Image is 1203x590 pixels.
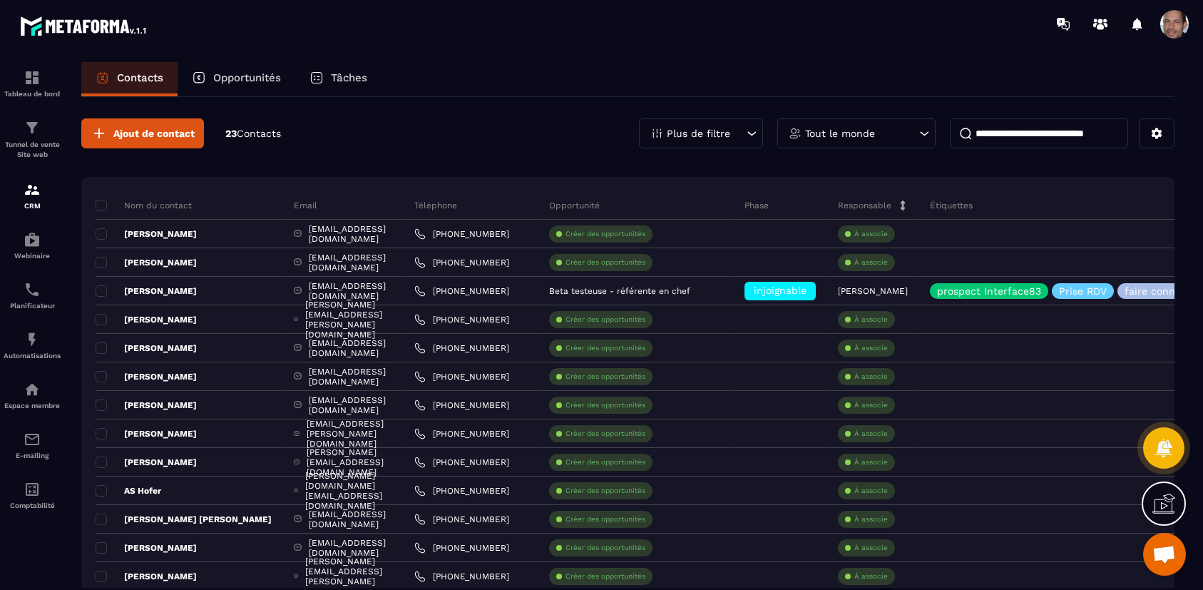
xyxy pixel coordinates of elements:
a: schedulerschedulerPlanificateur [4,270,61,320]
a: [PHONE_NUMBER] [414,485,509,497]
p: Créer des opportunités [565,429,645,439]
img: formation [24,69,41,86]
p: Comptabilité [4,502,61,509]
img: automations [24,231,41,248]
p: AS Hofer [96,485,161,497]
p: Créer des opportunités [565,457,645,467]
p: Créer des opportunités [565,258,645,268]
a: accountantaccountantComptabilité [4,470,61,520]
p: Opportunités [213,71,281,84]
a: [PHONE_NUMBER] [414,342,509,354]
p: Tout le monde [805,128,875,138]
p: CRM [4,202,61,210]
p: Créer des opportunités [565,543,645,553]
p: Automatisations [4,352,61,360]
p: Créer des opportunités [565,229,645,239]
p: Prise RDV [1059,286,1107,296]
p: Planificateur [4,302,61,310]
p: E-mailing [4,452,61,459]
p: Espace membre [4,402,61,410]
p: prospect Interface83 [937,286,1041,296]
a: automationsautomationsEspace membre [4,370,61,420]
p: À associe [854,457,888,467]
img: accountant [24,481,41,498]
a: [PHONE_NUMBER] [414,542,509,554]
a: [PHONE_NUMBER] [414,371,509,382]
a: [PHONE_NUMBER] [414,514,509,525]
button: Ajout de contact [81,118,204,148]
span: Ajout de contact [113,126,195,141]
p: Plus de filtre [667,128,730,138]
p: [PERSON_NAME] [96,228,197,240]
p: 23 [225,127,281,141]
a: [PHONE_NUMBER] [414,457,509,468]
a: automationsautomationsWebinaire [4,220,61,270]
p: Responsable [838,200,891,211]
a: emailemailE-mailing [4,420,61,470]
p: Contacts [117,71,163,84]
p: À associe [854,429,888,439]
p: [PERSON_NAME] [96,542,197,554]
p: [PERSON_NAME] [96,342,197,354]
p: Beta testeuse - référente en chef [549,286,690,296]
img: email [24,431,41,448]
p: À associe [854,372,888,382]
p: Créer des opportunités [565,372,645,382]
a: Opportunités [178,62,295,96]
div: Ouvrir le chat [1143,533,1186,576]
a: automationsautomationsAutomatisations [4,320,61,370]
p: À associe [854,258,888,268]
p: [PERSON_NAME] [96,257,197,268]
p: Phase [744,200,769,211]
p: [PERSON_NAME] [96,457,197,468]
p: Créer des opportunités [565,514,645,524]
a: [PHONE_NUMBER] [414,228,509,240]
p: [PERSON_NAME] [96,571,197,582]
img: logo [20,13,148,39]
a: [PHONE_NUMBER] [414,285,509,297]
p: [PERSON_NAME] [PERSON_NAME] [96,514,272,525]
a: Contacts [81,62,178,96]
p: Nom du contact [96,200,192,211]
p: Créer des opportunités [565,400,645,410]
a: [PHONE_NUMBER] [414,257,509,268]
p: [PERSON_NAME] [838,286,908,296]
p: À associe [854,571,888,581]
a: formationformationTableau de bord [4,59,61,108]
span: injoignable [754,285,807,296]
p: Tableau de bord [4,90,61,98]
p: Créer des opportunités [565,571,645,581]
p: Email [294,200,317,211]
p: [PERSON_NAME] [96,371,197,382]
a: [PHONE_NUMBER] [414,428,509,439]
img: formation [24,181,41,198]
p: Tâches [331,71,367,84]
a: Tâches [295,62,382,96]
p: À associe [854,486,888,496]
p: Créer des opportunités [565,343,645,353]
img: automations [24,381,41,398]
a: [PHONE_NUMBER] [414,571,509,582]
img: automations [24,331,41,348]
p: Étiquettes [930,200,973,211]
p: [PERSON_NAME] [96,285,197,297]
p: [PERSON_NAME] [96,400,197,411]
p: À associe [854,543,888,553]
p: À associe [854,229,888,239]
a: formationformationCRM [4,171,61,220]
p: Créer des opportunités [565,486,645,496]
p: Tunnel de vente Site web [4,140,61,160]
span: Contacts [237,128,281,139]
p: Opportunité [549,200,600,211]
p: À associe [854,400,888,410]
img: formation [24,119,41,136]
a: [PHONE_NUMBER] [414,314,509,325]
p: Webinaire [4,252,61,260]
a: [PHONE_NUMBER] [414,400,509,411]
p: Téléphone [414,200,457,211]
p: À associe [854,315,888,325]
p: Créer des opportunités [565,315,645,325]
img: scheduler [24,281,41,298]
p: [PERSON_NAME] [96,314,197,325]
a: formationformationTunnel de vente Site web [4,108,61,171]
